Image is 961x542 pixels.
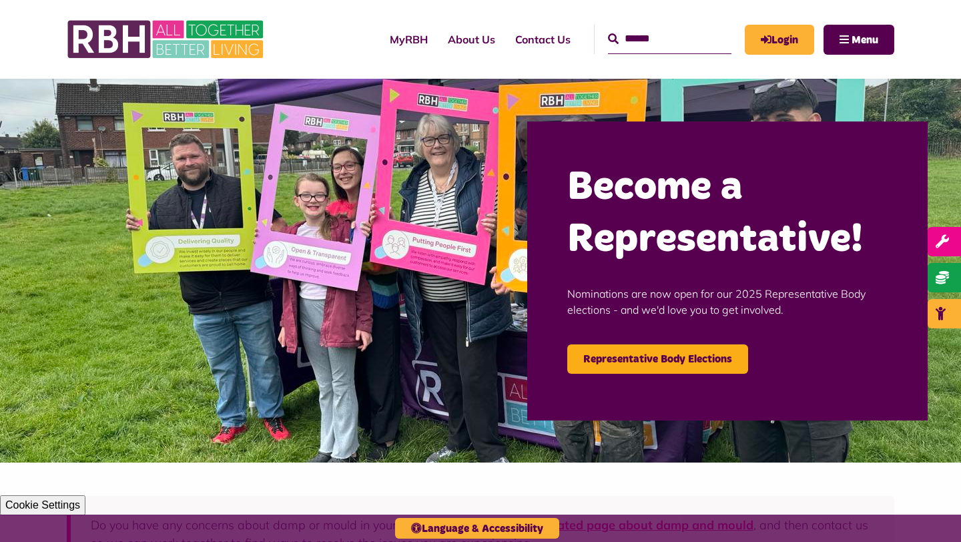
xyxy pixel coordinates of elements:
[67,13,267,65] img: RBH
[505,21,581,57] a: Contact Us
[395,518,559,539] button: Language & Accessibility
[438,21,505,57] a: About Us
[380,21,438,57] a: MyRBH
[567,162,888,266] h2: Become a Representative!
[852,35,878,45] span: Menu
[567,344,748,374] a: Representative Body Elections
[745,25,814,55] a: MyRBH
[567,266,888,338] p: Nominations are now open for our 2025 Representative Body elections - and we'd love you to get in...
[824,25,894,55] button: Navigation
